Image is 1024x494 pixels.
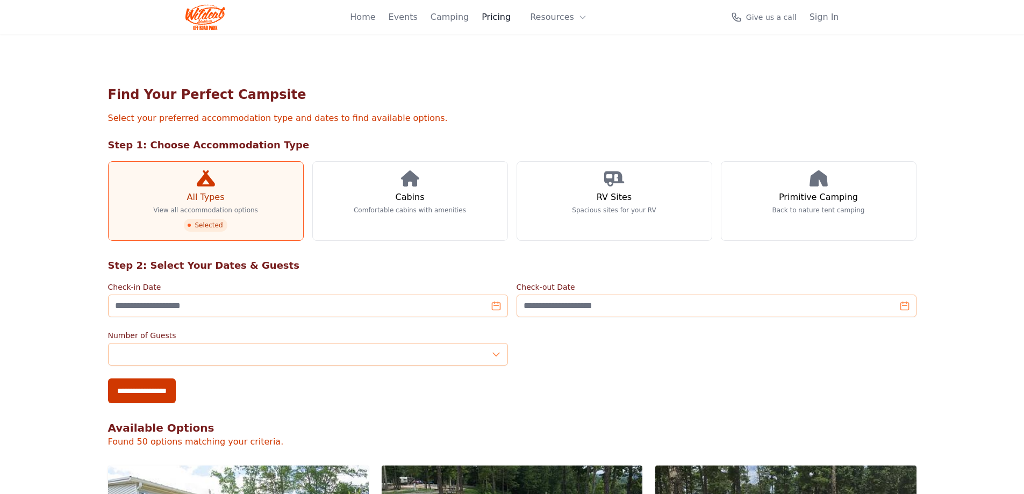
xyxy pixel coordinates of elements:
a: Camping [431,11,469,24]
p: Found 50 options matching your criteria. [108,435,916,448]
h3: Cabins [395,191,424,204]
span: Give us a call [746,12,797,23]
a: All Types View all accommodation options Selected [108,161,304,241]
h2: Step 2: Select Your Dates & Guests [108,258,916,273]
h3: Primitive Camping [779,191,858,204]
img: Wildcat Logo [185,4,226,30]
p: Spacious sites for your RV [572,206,656,214]
label: Check-in Date [108,282,508,292]
p: Comfortable cabins with amenities [354,206,466,214]
a: RV Sites Spacious sites for your RV [517,161,712,241]
label: Number of Guests [108,330,508,341]
a: Events [389,11,418,24]
h2: Step 1: Choose Accommodation Type [108,138,916,153]
a: Cabins Comfortable cabins with amenities [312,161,508,241]
h3: All Types [187,191,224,204]
span: Selected [184,219,227,232]
label: Check-out Date [517,282,916,292]
a: Sign In [810,11,839,24]
h3: RV Sites [597,191,632,204]
p: View all accommodation options [153,206,258,214]
a: Home [350,11,375,24]
p: Select your preferred accommodation type and dates to find available options. [108,112,916,125]
a: Give us a call [731,12,797,23]
a: Primitive Camping Back to nature tent camping [721,161,916,241]
button: Resources [524,6,593,28]
a: Pricing [482,11,511,24]
p: Back to nature tent camping [772,206,865,214]
h2: Available Options [108,420,916,435]
h1: Find Your Perfect Campsite [108,86,916,103]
